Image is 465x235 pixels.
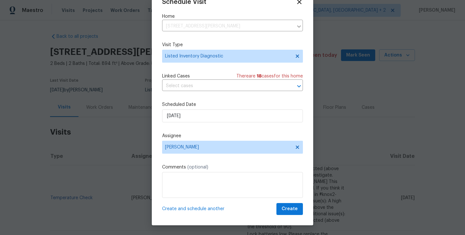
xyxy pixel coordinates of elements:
input: Enter in an address [162,21,293,31]
span: Create and schedule another [162,206,224,212]
button: Open [294,82,304,91]
span: There are case s for this home [236,73,303,79]
input: Select cases [162,81,285,91]
span: Linked Cases [162,73,190,79]
label: Visit Type [162,42,303,48]
label: Scheduled Date [162,101,303,108]
label: Home [162,13,303,20]
span: Listed Inventory Diagnostic [165,53,291,59]
label: Comments [162,164,303,170]
span: Create [282,205,298,213]
span: [PERSON_NAME] [165,145,292,150]
span: 18 [257,74,262,78]
label: Assignee [162,133,303,139]
span: (optional) [187,165,208,169]
button: Create [276,203,303,215]
input: M/D/YYYY [162,109,303,122]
